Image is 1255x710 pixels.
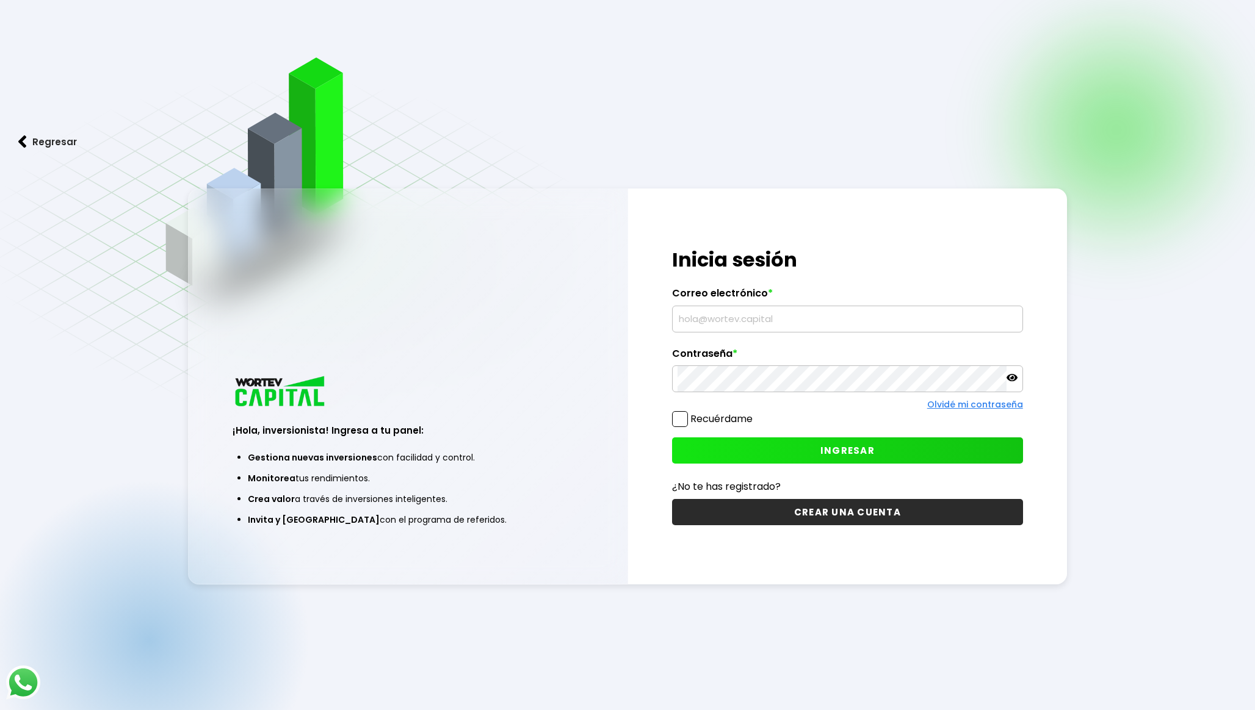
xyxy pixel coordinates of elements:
p: ¿No te has registrado? [672,479,1023,494]
button: CREAR UNA CUENTA [672,499,1023,525]
span: Invita y [GEOGRAPHIC_DATA] [248,514,380,526]
span: Monitorea [248,472,295,484]
li: a través de inversiones inteligentes. [248,489,568,509]
input: hola@wortev.capital [678,306,1018,332]
h1: Inicia sesión [672,245,1023,274]
span: Crea valor [248,493,295,505]
a: Olvidé mi contraseña [927,398,1023,411]
h3: ¡Hola, inversionista! Ingresa a tu panel: [233,423,584,437]
span: Gestiona nuevas inversiones [248,451,377,464]
span: INGRESAR [820,444,875,457]
button: INGRESAR [672,437,1023,464]
label: Correo electrónico [672,287,1023,306]
label: Recuérdame [690,412,753,426]
a: ¿No te has registrado?CREAR UNA CUENTA [672,479,1023,525]
img: flecha izquierda [18,135,27,148]
img: logo_wortev_capital [233,375,329,411]
label: Contraseña [672,348,1023,366]
li: con el programa de referidos. [248,509,568,530]
img: logos_whatsapp-icon.242b2217.svg [6,665,40,700]
li: con facilidad y control. [248,447,568,468]
li: tus rendimientos. [248,468,568,489]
